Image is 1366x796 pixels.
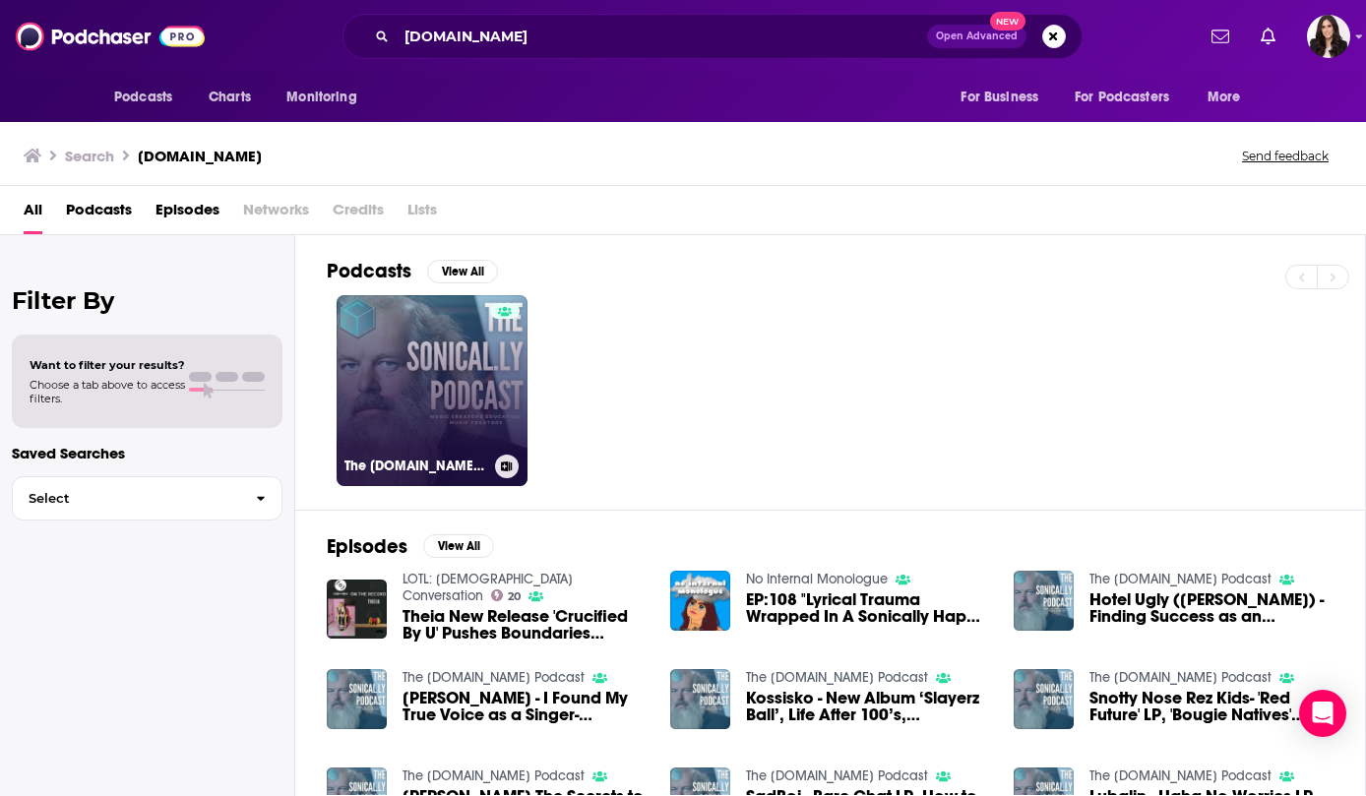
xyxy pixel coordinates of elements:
[327,259,498,283] a: PodcastsView All
[24,194,42,234] a: All
[1307,15,1350,58] span: Logged in as RebeccaShapiro
[1089,591,1334,625] span: Hotel Ugly ([PERSON_NAME]) - Finding Success as an Independent Artist (Full Ep. 1)
[1089,690,1334,723] a: Snotty Nose Rez Kids- 'Red Future' LP, 'Bougie Natives' Impact, Breaking Through Racist Stereotypes
[1089,571,1272,587] a: The Sonical.ly Podcast
[209,84,251,111] span: Charts
[344,458,487,474] h3: The [DOMAIN_NAME] Podcast
[427,260,498,283] button: View All
[407,194,437,234] span: Lists
[403,669,585,686] a: The Sonical.ly Podcast
[13,492,240,505] span: Select
[1089,591,1334,625] a: Hotel Ugly (Mike Fiscella) - Finding Success as an Independent Artist (Full Ep. 1)
[397,21,927,52] input: Search podcasts, credits, & more...
[12,444,282,462] p: Saved Searches
[1014,669,1074,729] img: Snotty Nose Rez Kids- 'Red Future' LP, 'Bougie Natives' Impact, Breaking Through Racist Stereotypes
[327,534,494,559] a: EpisodesView All
[1204,20,1237,53] a: Show notifications dropdown
[403,690,647,723] a: Caleb Hearn - I Found My True Voice as a Singer-Songwriter After a Brief Rap Career
[746,669,928,686] a: The Sonical.ly Podcast
[65,147,114,165] h3: Search
[12,476,282,520] button: Select
[327,580,387,640] img: Theia New Release 'Crucified By U' Pushes Boundaries Sonically And Lyrically
[423,534,494,558] button: View All
[12,286,282,315] h2: Filter By
[66,194,132,234] a: Podcasts
[1253,20,1283,53] a: Show notifications dropdown
[327,259,411,283] h2: Podcasts
[273,79,382,116] button: open menu
[286,84,356,111] span: Monitoring
[243,194,309,234] span: Networks
[403,767,585,784] a: The Sonical.ly Podcast
[1089,669,1272,686] a: The Sonical.ly Podcast
[342,14,1083,59] div: Search podcasts, credits, & more...
[746,571,888,587] a: No Internal Monologue
[670,669,730,729] img: Kossisko - New Album ‘Slayerz Ball’, Life After 100’s, Channeling Rick James’ Funk
[1236,148,1335,164] button: Send feedback
[1014,571,1074,631] img: Hotel Ugly (Mike Fiscella) - Finding Success as an Independent Artist (Full Ep. 1)
[927,25,1026,48] button: Open AdvancedNew
[1062,79,1198,116] button: open menu
[961,84,1038,111] span: For Business
[670,571,730,631] img: EP:108 "Lyrical Trauma Wrapped In A Sonically Happy Bow" (Interviewing Yet Another Fantastic Musi...
[1307,15,1350,58] img: User Profile
[746,690,990,723] span: Kossisko - New Album ‘Slayerz Ball’, Life After 100’s, Channeling [PERSON_NAME]’ [PERSON_NAME]
[16,18,205,55] img: Podchaser - Follow, Share and Rate Podcasts
[746,591,990,625] a: EP:108 "Lyrical Trauma Wrapped In A Sonically Happy Bow" (Interviewing Yet Another Fantastic Musi...
[1089,767,1272,784] a: The Sonical.ly Podcast
[990,12,1025,31] span: New
[947,79,1063,116] button: open menu
[746,767,928,784] a: The Sonical.ly Podcast
[337,295,528,486] a: The [DOMAIN_NAME] Podcast
[508,592,521,601] span: 20
[1075,84,1169,111] span: For Podcasters
[30,358,185,372] span: Want to filter your results?
[491,589,522,601] a: 20
[746,690,990,723] a: Kossisko - New Album ‘Slayerz Ball’, Life After 100’s, Channeling Rick James’ Funk
[1299,690,1346,737] div: Open Intercom Messenger
[403,608,647,642] a: Theia New Release 'Crucified By U' Pushes Boundaries Sonically And Lyrically
[1194,79,1266,116] button: open menu
[138,147,262,165] h3: [DOMAIN_NAME]
[155,194,219,234] a: Episodes
[403,690,647,723] span: [PERSON_NAME] - I Found My True Voice as a Singer-Songwriter After a Brief Rap Career
[1208,84,1241,111] span: More
[30,378,185,405] span: Choose a tab above to access filters.
[333,194,384,234] span: Credits
[100,79,198,116] button: open menu
[327,669,387,729] img: Caleb Hearn - I Found My True Voice as a Singer-Songwriter After a Brief Rap Career
[114,84,172,111] span: Podcasts
[196,79,263,116] a: Charts
[1307,15,1350,58] button: Show profile menu
[403,571,573,604] a: LOTL: Queer Conversation
[936,31,1018,41] span: Open Advanced
[327,534,407,559] h2: Episodes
